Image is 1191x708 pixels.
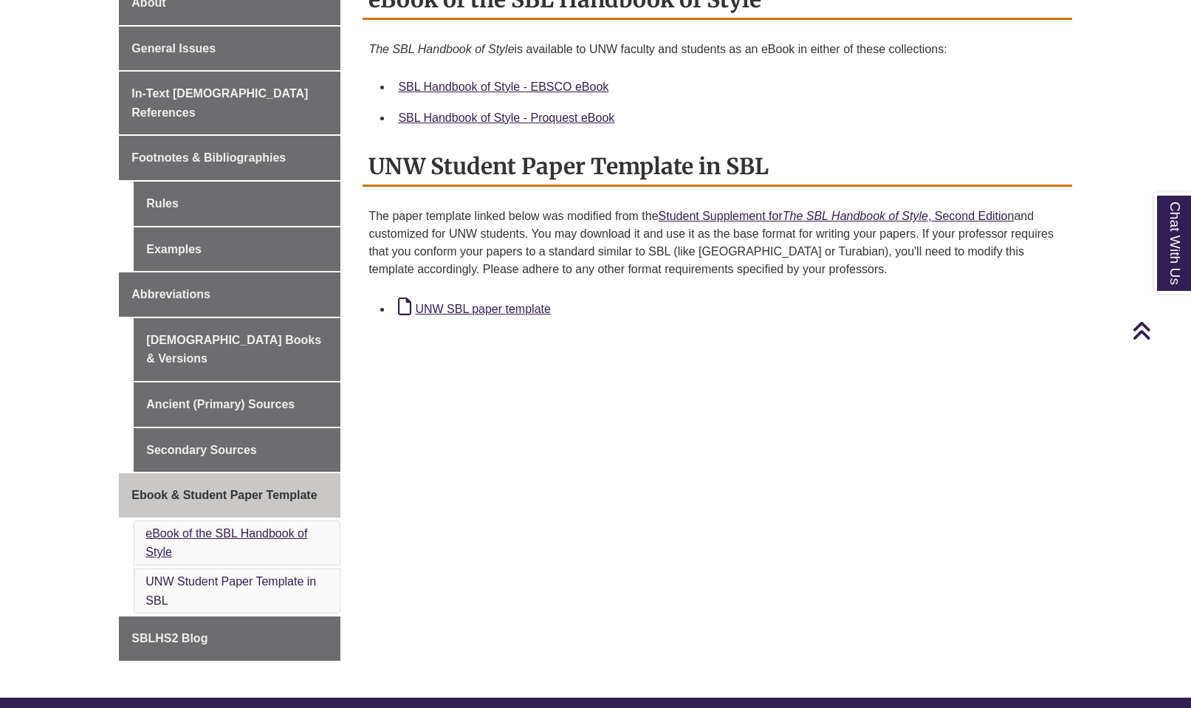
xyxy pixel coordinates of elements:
a: Footnotes & Bibliographies [119,136,340,180]
a: eBook of the SBL Handbook of Style [145,527,307,559]
a: Abbreviations [119,272,340,317]
a: Student Supplement forThe SBL Handbook of Style, Second Edition [659,210,1015,222]
span: General Issues [131,42,216,55]
a: SBLHS2 Blog [119,616,340,661]
span: Abbreviations [131,288,210,300]
a: Ebook & Student Paper Template [119,473,340,518]
a: Ancient (Primary) Sources [134,382,340,427]
em: The SBL Handbook of Style [783,210,928,222]
a: SBL Handbook of Style - EBSCO eBook [398,80,608,93]
a: General Issues [119,27,340,71]
p: The paper template linked below was modified from the and customized for UNW students. You may do... [368,202,1065,284]
a: Back to Top [1132,320,1187,340]
p: is available to UNW faculty and students as an eBook in either of these collections: [368,35,1065,64]
span: In-Text [DEMOGRAPHIC_DATA] References [131,87,308,119]
h2: UNW Student Paper Template in SBL [363,148,1071,187]
a: UNW SBL paper template [398,303,550,315]
a: UNW Student Paper Template in SBL [145,575,316,607]
a: [DEMOGRAPHIC_DATA] Books & Versions [134,318,340,381]
a: Secondary Sources [134,428,340,472]
em: The SBL Handbook of Style [368,43,514,55]
span: Footnotes & Bibliographies [131,151,286,164]
a: Examples [134,227,340,272]
span: SBLHS2 Blog [131,632,207,645]
a: Rules [134,182,340,226]
a: In-Text [DEMOGRAPHIC_DATA] References [119,72,340,134]
span: Ebook & Student Paper Template [131,489,317,501]
a: SBL Handbook of Style - Proquest eBook [398,111,614,124]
